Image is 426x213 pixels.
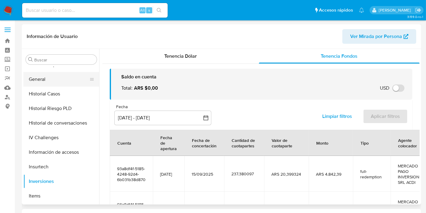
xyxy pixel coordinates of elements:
[350,29,402,44] span: Ver Mirada por Persona
[140,7,145,13] span: Alt
[23,87,99,101] button: Historial Casos
[23,72,94,87] button: General
[23,174,99,189] button: Inversiones
[27,33,78,40] h1: Información de Usuario
[359,8,364,13] a: Notificaciones
[23,189,99,203] button: Items
[22,6,168,14] input: Buscar usuario o caso...
[28,57,33,62] button: Buscar
[153,6,165,15] button: search-icon
[319,7,353,13] span: Accesos rápidos
[34,57,94,63] input: Buscar
[148,7,150,13] span: s
[23,101,99,116] button: Historial Riesgo PLD
[23,130,99,145] button: IV Challenges
[23,160,99,174] button: Insurtech
[23,116,99,130] button: Historial de conversaciones
[23,145,99,160] button: Información de accesos
[415,7,421,13] a: Salir
[379,7,413,13] p: belen.palamara@mercadolibre.com
[342,29,416,44] button: Ver Mirada por Persona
